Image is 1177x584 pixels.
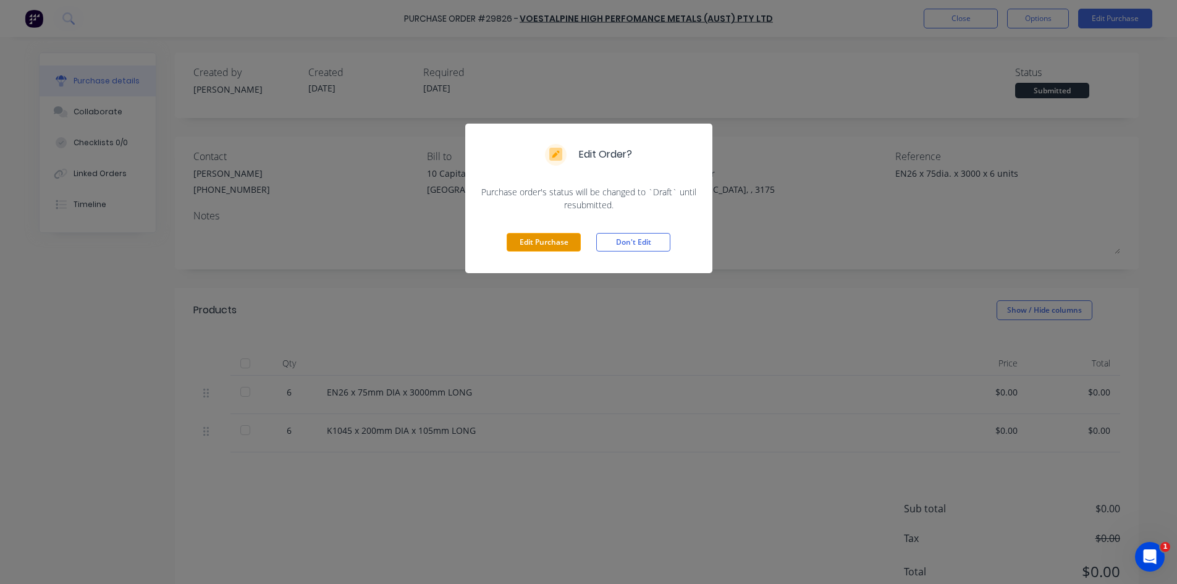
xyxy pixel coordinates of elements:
button: Edit Purchase [507,233,581,252]
span: 1 [1160,542,1170,552]
button: Don't Edit [596,233,670,252]
div: Purchase order's status will be changed to `Draft` until resubmitted. [465,185,712,211]
div: Edit Order? [579,147,632,162]
iframe: Intercom live chat [1135,542,1165,572]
